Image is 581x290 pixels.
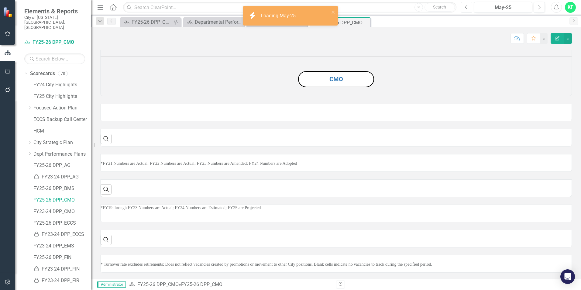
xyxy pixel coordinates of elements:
input: Search ClearPoint... [123,2,456,13]
button: close [331,9,335,16]
a: City Strategic Plan [33,139,91,146]
p: *FY21 Numbers are Actual; FY22 Numbers are Actual; FY23 Numbers are Amended; FY24 Numbers are Ado... [101,161,572,167]
a: ECCS Backup Call Center [33,116,91,123]
a: FY25-26 DPP_OPA [122,18,172,26]
a: FY25-26 DPP_CMO [33,197,91,204]
a: FY23-24 DPP_CMO [33,208,91,215]
div: May-25 [476,4,530,11]
a: CMO [329,75,343,83]
a: HCM [33,128,91,135]
p: *FY19 through FY23 Numbers are Actual; FY24 Numbers are Estimated; FY25 are Projected [101,205,572,211]
button: CMO [298,71,374,87]
span: Elements & Reports [24,8,85,15]
a: FY23-24 DPP_FIR [33,277,91,284]
div: FY25-26 DPP_CMO [181,281,222,287]
div: Loading May-25... [261,12,301,19]
a: FY25-26 DPP_BMS [33,185,91,192]
div: » [129,281,332,288]
a: FY25-26 DPP_CMO [24,39,85,46]
a: FY23-24 DPP_AG [33,174,91,181]
div: FY25-26 DPP_CMO [321,19,369,26]
a: Dept Performance Plans [33,151,91,158]
div: Open Intercom Messenger [560,269,575,284]
a: FY25-26 DPP_FIN [33,254,91,261]
button: Search [425,3,455,12]
div: Departmental Performance Plans [195,18,242,26]
a: FY25-26 DPP_CMO [137,281,179,287]
a: Scorecards [30,70,55,77]
a: Departmental Performance Plans [185,18,242,26]
span: Search [433,5,446,9]
div: 78 [58,71,68,76]
span: * Turnover rate excludes retirements; Does not reflect vacancies created by promotions or movemen... [101,262,432,267]
a: FY24 City Highlights [33,81,91,88]
img: ClearPoint Strategy [2,6,14,18]
button: May-25 [474,2,532,13]
a: FY25-26 DPP_AG [33,162,91,169]
a: FY23-24 DPP_EMS [33,243,91,250]
a: FY23-24 DPP_FIN [33,266,91,273]
span: Administrator [97,281,126,288]
button: KF [565,2,576,13]
a: FY23-24 DPP_ECCS [33,231,91,238]
a: FY25 City Highlights [33,93,91,100]
div: FY25-26 DPP_OPA [132,18,172,26]
small: City of [US_STATE][GEOGRAPHIC_DATA], [GEOGRAPHIC_DATA] [24,15,85,30]
a: Focused Action Plan [33,105,91,112]
a: FY25-26 DPP_ECCS [33,220,91,227]
input: Search Below... [24,54,85,64]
